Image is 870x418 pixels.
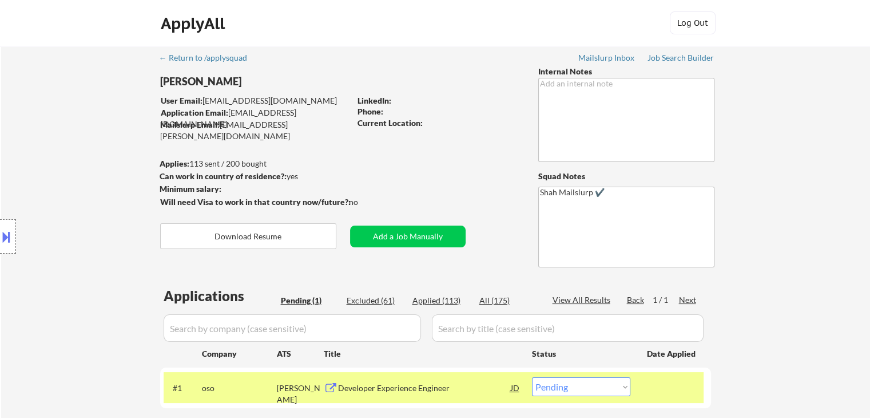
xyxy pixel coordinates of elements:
[160,171,347,182] div: yes
[160,74,395,89] div: [PERSON_NAME]
[160,197,351,207] strong: Will need Visa to work in that country now/future?:
[159,53,258,65] a: ← Return to /applysquad
[357,107,383,116] strong: Phone:
[277,382,324,405] div: [PERSON_NAME]
[338,382,511,394] div: Developer Experience Engineer
[538,66,714,77] div: Internal Notes
[160,158,350,169] div: 113 sent / 200 bought
[160,171,287,181] strong: Can work in country of residence?:
[161,95,350,107] div: [EMAIL_ADDRESS][DOMAIN_NAME]
[653,294,679,306] div: 1 / 1
[627,294,645,306] div: Back
[647,348,697,360] div: Date Applied
[349,196,382,208] div: no
[160,119,350,141] div: [EMAIL_ADDRESS][PERSON_NAME][DOMAIN_NAME]
[160,223,336,249] button: Download Resume
[578,53,635,65] a: Mailslurp Inbox
[350,226,466,247] button: Add a Job Manually
[277,348,324,360] div: ATS
[281,295,338,306] div: Pending (1)
[510,377,521,398] div: JD
[553,294,614,306] div: View All Results
[670,11,716,34] button: Log Out
[479,295,537,306] div: All (175)
[324,348,521,360] div: Title
[347,295,404,306] div: Excluded (61)
[161,14,228,33] div: ApplyAll
[679,294,697,306] div: Next
[647,53,714,65] a: Job Search Builder
[578,54,635,62] div: Mailslurp Inbox
[161,107,350,129] div: [EMAIL_ADDRESS][DOMAIN_NAME]
[202,348,277,360] div: Company
[164,289,277,303] div: Applications
[164,314,421,342] input: Search by company (case sensitive)
[357,118,423,128] strong: Current Location:
[412,295,470,306] div: Applied (113)
[202,382,277,394] div: oso
[159,54,258,62] div: ← Return to /applysquad
[538,171,714,182] div: Squad Notes
[432,314,704,342] input: Search by title (case sensitive)
[532,343,630,364] div: Status
[647,54,714,62] div: Job Search Builder
[357,96,391,105] strong: LinkedIn:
